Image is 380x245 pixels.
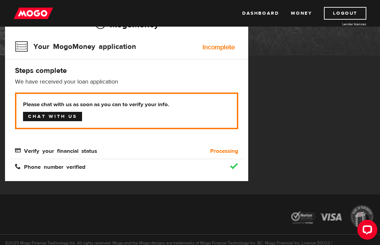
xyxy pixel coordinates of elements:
[14,7,53,20] img: mogo_logo-11ee424be714fa7cbb0f0f49df9e16ec.png
[23,112,82,121] a: Chat with us
[15,38,136,55] h3: Your MogoMoney application
[15,66,238,75] h4: Steps complete
[242,7,279,20] a: Dashboard
[15,147,97,153] span: Verify your financial status
[316,22,366,27] a: Lender licences
[15,163,85,169] span: Phone number verified
[23,101,230,109] b: Please chat with us as soon as you can to verify your info.
[324,7,366,20] a: Logout
[285,200,380,234] img: legal-icons-92a2ffecb4d32d839781d1b4e4802d7b.png
[15,78,238,86] p: We have received your loan application
[291,7,312,20] a: Money
[210,147,238,155] b: Processing
[203,44,235,51] div: Incomplete
[352,217,380,245] iframe: LiveChat chat widget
